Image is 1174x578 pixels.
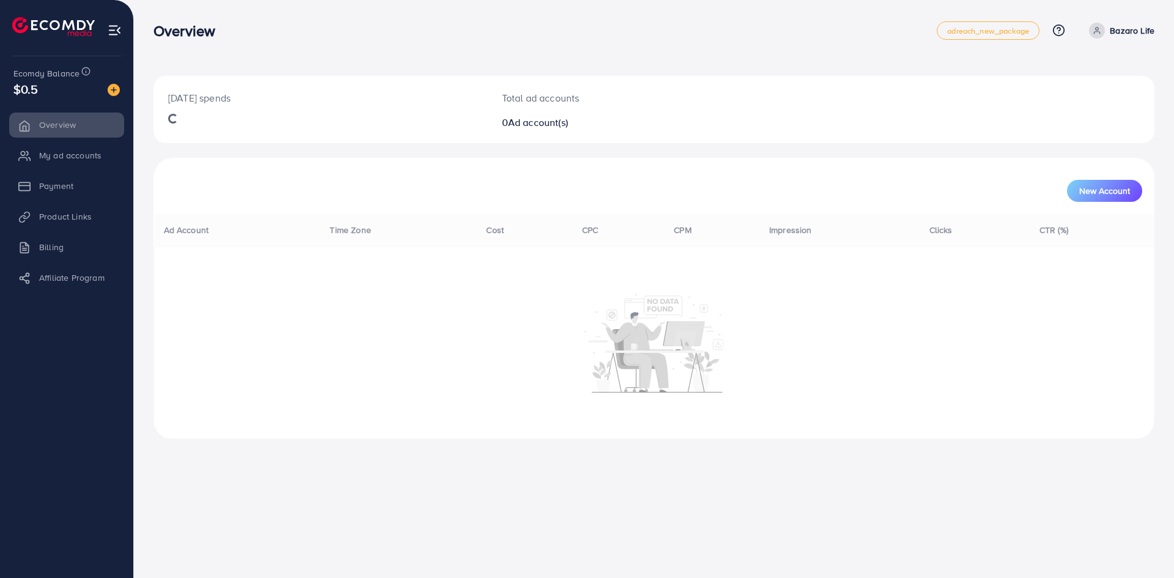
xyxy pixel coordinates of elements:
[502,91,723,105] p: Total ad accounts
[1110,23,1154,38] p: Bazaro Life
[168,91,473,105] p: [DATE] spends
[13,80,39,98] span: $0.5
[502,117,723,128] h2: 0
[12,17,95,36] img: logo
[153,22,225,40] h3: Overview
[1067,180,1142,202] button: New Account
[108,84,120,96] img: image
[13,67,79,80] span: Ecomdy Balance
[1079,187,1130,195] span: New Account
[108,23,122,37] img: menu
[947,27,1029,35] span: adreach_new_package
[1084,23,1154,39] a: Bazaro Life
[508,116,568,129] span: Ad account(s)
[937,21,1039,40] a: adreach_new_package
